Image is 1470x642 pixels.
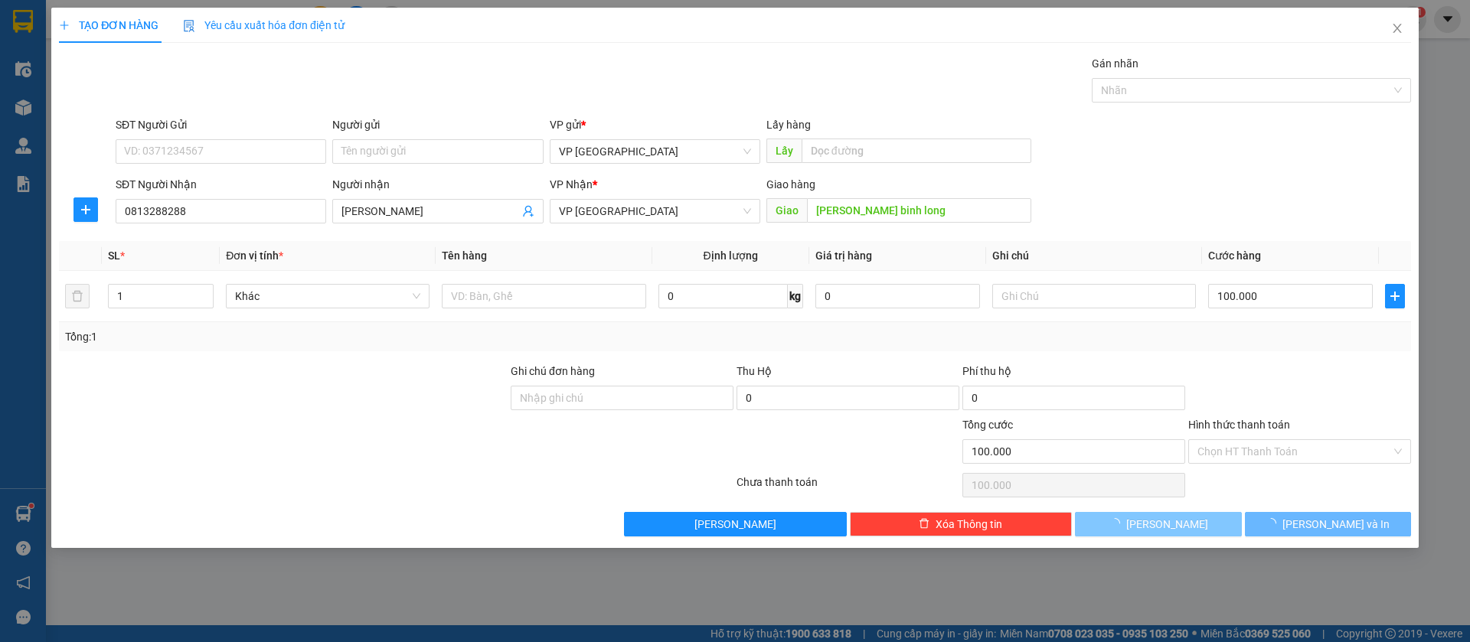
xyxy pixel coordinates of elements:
input: Ghi Chú [992,284,1196,308]
span: Giao [766,198,807,223]
span: Đơn vị tính [226,249,283,262]
div: SĐT Người Gửi [116,116,326,133]
span: SL [108,249,120,262]
span: Yêu cầu xuất hóa đơn điện tử [183,19,345,31]
span: Tên hàng [442,249,487,262]
button: delete [65,284,90,308]
span: Lấy hàng [766,119,811,131]
input: 0 [815,284,980,308]
div: Phí thu hộ [962,363,1185,386]
button: deleteXóa Thông tin [850,512,1073,536]
span: Khác [235,285,420,308]
span: user-add [522,205,534,217]
span: VP Lộc Ninh [559,200,751,223]
label: Gán nhãn [1092,57,1138,70]
span: loading [1109,518,1126,529]
input: VD: Bàn, Ghế [442,284,645,308]
span: close [1391,22,1403,34]
button: plus [73,197,98,222]
th: Ghi chú [986,241,1202,271]
span: plus [74,204,97,216]
span: Giá trị hàng [815,249,872,262]
span: plus [1386,290,1404,302]
input: Dọc đường [807,198,1031,223]
span: Định lượng [704,249,758,262]
div: Tổng: 1 [65,328,567,345]
span: TẠO ĐƠN HÀNG [59,19,158,31]
span: Giao hàng [766,178,815,191]
span: delete [919,518,929,530]
div: SĐT Người Nhận [116,176,326,193]
input: Ghi chú đơn hàng [511,386,733,410]
button: [PERSON_NAME] [1075,512,1241,536]
button: plus [1385,284,1405,308]
span: kg [788,284,803,308]
span: Lấy [766,139,802,163]
span: [PERSON_NAME] [1126,516,1208,533]
span: loading [1266,518,1282,529]
span: Xóa Thông tin [936,516,1002,533]
button: Close [1376,8,1419,51]
img: icon [183,20,195,32]
label: Hình thức thanh toán [1188,419,1290,431]
input: Dọc đường [802,139,1031,163]
span: [PERSON_NAME] và In [1282,516,1390,533]
button: [PERSON_NAME] [624,512,847,536]
span: Cước hàng [1208,249,1261,262]
span: Tổng cước [962,419,1013,431]
div: Người nhận [332,176,543,193]
div: Chưa thanh toán [735,474,961,500]
span: Thu Hộ [737,365,772,377]
div: VP gửi [550,116,760,133]
span: VP Nhận [550,178,593,191]
span: plus [59,20,70,31]
button: [PERSON_NAME] và In [1245,512,1411,536]
span: [PERSON_NAME] [694,516,776,533]
span: VP Sài Gòn [559,140,751,163]
label: Ghi chú đơn hàng [511,365,595,377]
div: Người gửi [332,116,543,133]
